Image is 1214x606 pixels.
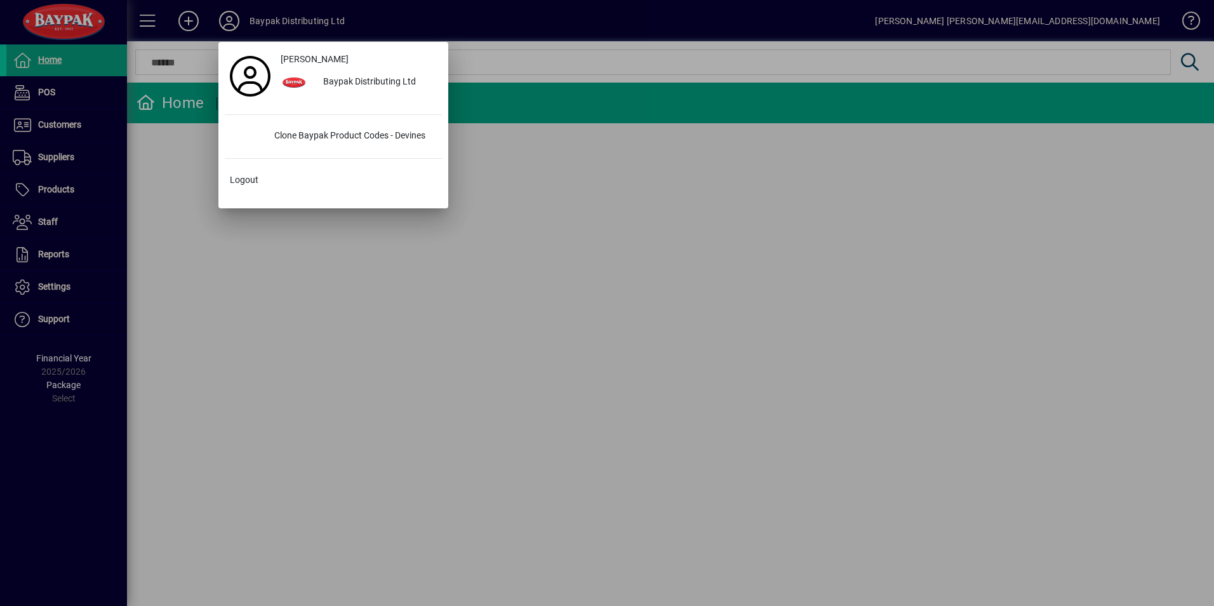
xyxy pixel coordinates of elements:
[264,125,442,148] div: Clone Baypak Product Codes - Devines
[313,71,442,94] div: Baypak Distributing Ltd
[225,169,442,192] button: Logout
[230,173,258,187] span: Logout
[281,53,349,66] span: [PERSON_NAME]
[225,65,276,88] a: Profile
[276,71,442,94] button: Baypak Distributing Ltd
[225,125,442,148] button: Clone Baypak Product Codes - Devines
[276,48,442,71] a: [PERSON_NAME]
